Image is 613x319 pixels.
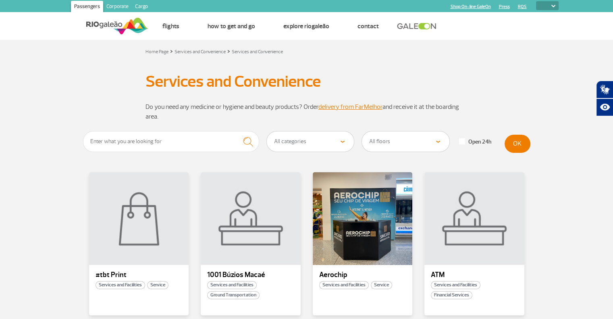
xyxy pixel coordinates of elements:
[207,281,257,289] span: Services and Facilities
[505,135,530,153] button: OK
[459,138,491,146] label: Open 24h
[145,102,468,121] p: Do you need any medicine or hygiene and beauty products? Order and receive it at the boarding area.
[232,49,283,55] a: Services and Convenience
[371,281,392,289] span: Service
[451,4,491,9] a: Shop On-line GaleOn
[170,46,173,56] a: >
[145,75,468,88] h1: Services and Convenience
[318,103,382,111] a: delivery from FarMelhor
[596,81,613,116] div: Plugin de acessibilidade da Hand Talk.
[357,22,379,30] a: Contact
[208,22,255,30] a: How to get and go
[83,131,260,152] input: Enter what you are looking for
[145,49,168,55] a: Home Page
[499,4,510,9] a: Press
[596,98,613,116] button: Abrir recursos assistivos.
[103,1,132,14] a: Corporate
[207,271,294,279] p: 1001 Búzios Macaé
[319,281,369,289] span: Services and Facilities
[227,46,230,56] a: >
[596,81,613,98] button: Abrir tradutor de língua de sinais.
[431,281,480,289] span: Services and Facilities
[319,271,406,279] p: Aerochip
[147,281,168,289] span: Service
[431,271,518,279] p: ATM
[96,281,145,289] span: Services and Facilities
[175,49,226,55] a: Services and Convenience
[162,22,179,30] a: Flights
[518,4,527,9] a: RQS
[71,1,103,14] a: Passengers
[96,271,183,279] p: #tbt Print
[283,22,329,30] a: Explore RIOgaleão
[207,291,260,299] span: Ground Transportation
[132,1,151,14] a: Cargo
[431,291,472,299] span: Financial Services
